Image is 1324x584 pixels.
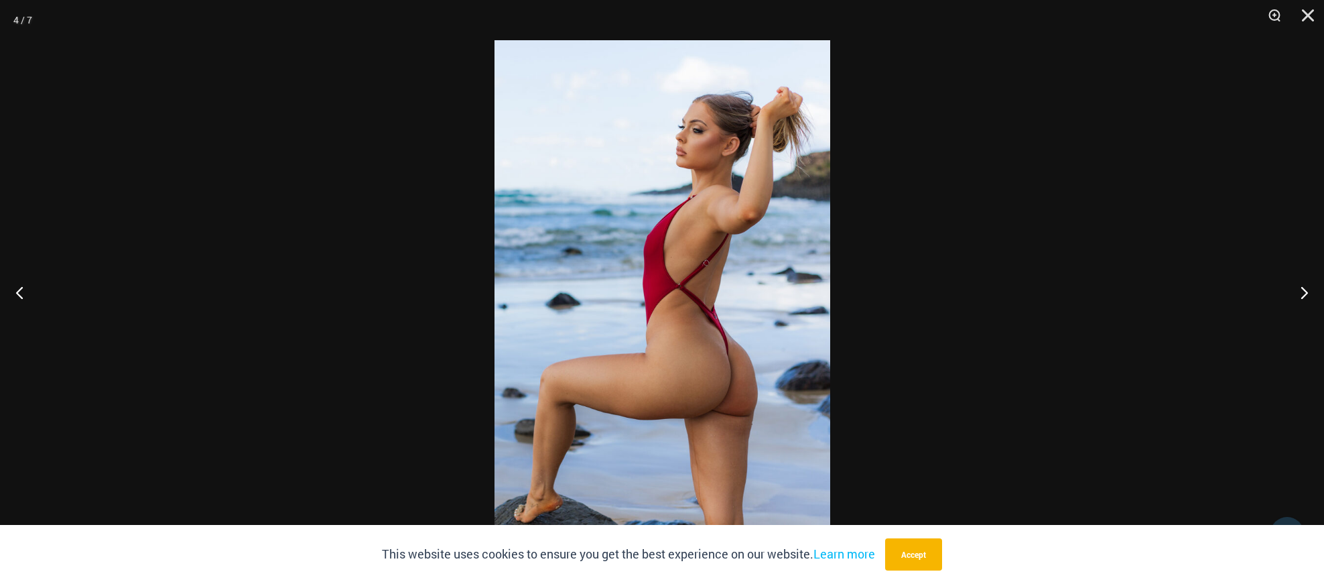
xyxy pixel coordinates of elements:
p: This website uses cookies to ensure you get the best experience on our website. [382,544,875,565]
a: Learn more [813,546,875,562]
button: Next [1274,259,1324,326]
img: Thunder Burnt Red 8931 One piece 12 [494,40,830,544]
button: Accept [885,538,942,571]
div: 4 / 7 [13,10,32,30]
